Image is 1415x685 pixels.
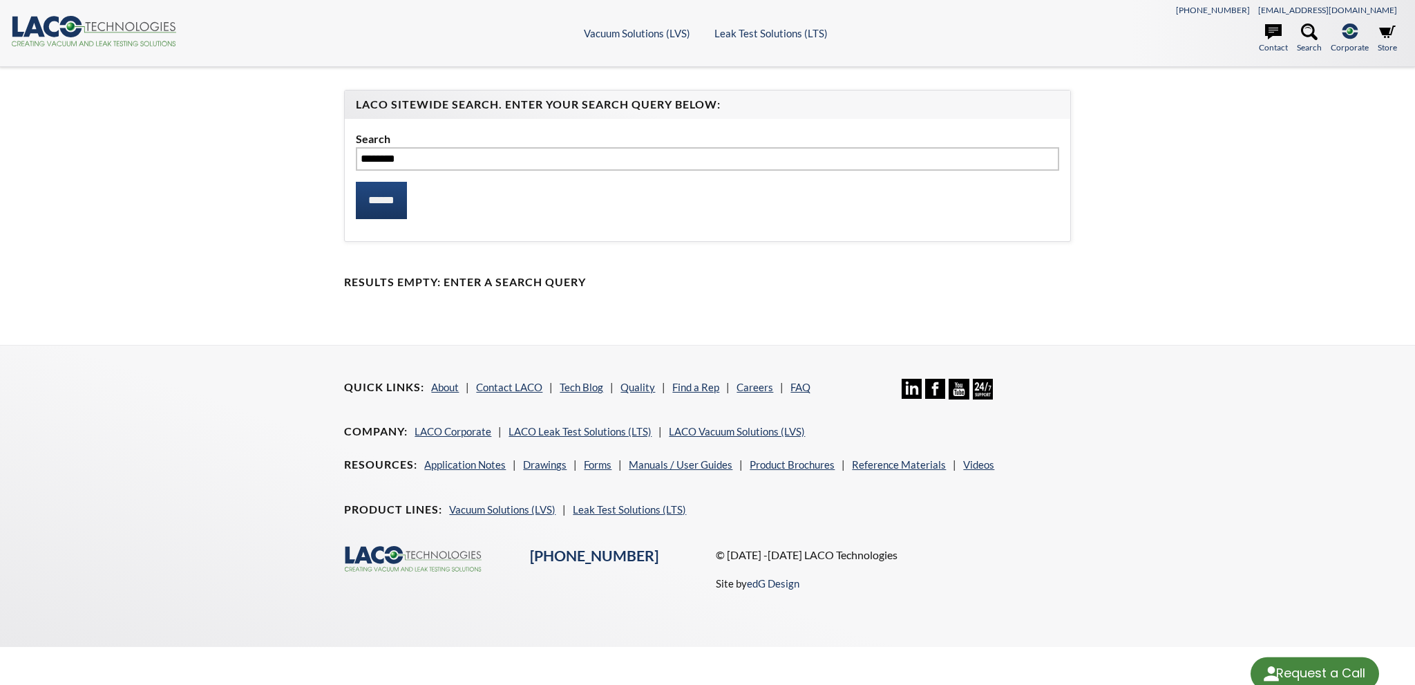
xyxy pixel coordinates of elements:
a: LACO Leak Test Solutions (LTS) [509,425,652,438]
span: Corporate [1331,41,1369,54]
img: round button [1260,663,1282,685]
a: [EMAIL_ADDRESS][DOMAIN_NAME] [1258,5,1397,15]
a: 24/7 Support [973,389,993,402]
h4: Company [344,424,408,439]
a: Find a Rep [672,381,719,393]
p: Site by [716,575,799,592]
a: LACO Corporate [415,425,491,438]
label: Search [356,130,1058,148]
a: Reference Materials [852,458,946,471]
a: Drawings [523,458,567,471]
a: Forms [584,458,611,471]
h4: Quick Links [344,380,424,395]
a: Contact LACO [476,381,542,393]
a: Leak Test Solutions (LTS) [714,27,828,39]
a: Product Brochures [750,458,835,471]
a: Careers [737,381,773,393]
p: © [DATE] -[DATE] LACO Technologies [716,546,1071,564]
a: Search [1297,24,1322,54]
a: Quality [620,381,655,393]
a: Vacuum Solutions (LVS) [584,27,690,39]
a: edG Design [747,577,799,590]
a: Manuals / User Guides [629,458,732,471]
img: 24/7 Support Icon [973,379,993,399]
a: LACO Vacuum Solutions (LVS) [669,425,805,438]
a: Tech Blog [560,381,603,393]
a: Application Notes [424,458,506,471]
a: Videos [963,458,994,471]
h4: Results Empty: Enter a Search Query [344,275,1070,290]
a: About [431,381,459,393]
h4: Product Lines [344,503,442,517]
a: Vacuum Solutions (LVS) [449,503,555,516]
a: Leak Test Solutions (LTS) [573,503,686,516]
a: Contact [1259,24,1288,54]
a: FAQ [790,381,810,393]
h4: LACO Sitewide Search. Enter your Search Query Below: [356,97,1058,112]
a: [PHONE_NUMBER] [1176,5,1250,15]
a: Store [1378,24,1397,54]
a: [PHONE_NUMBER] [530,547,658,565]
h4: Resources [344,458,417,472]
